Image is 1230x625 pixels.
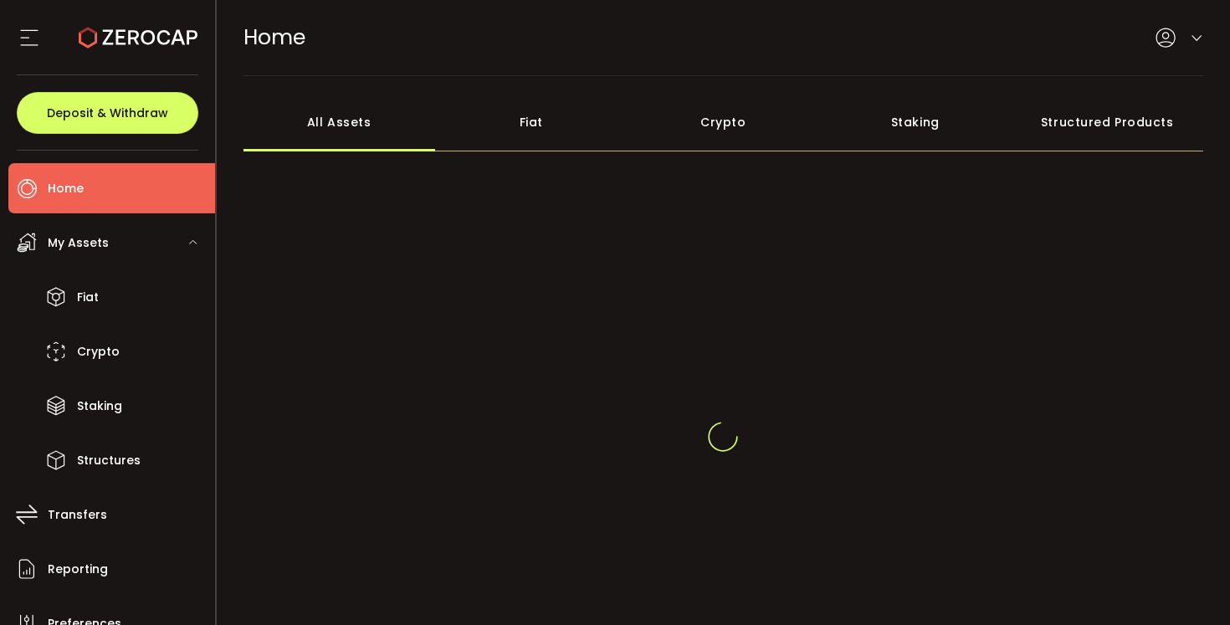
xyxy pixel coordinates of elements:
[17,92,198,134] button: Deposit & Withdraw
[77,285,99,310] span: Fiat
[435,93,628,151] div: Fiat
[47,107,168,119] span: Deposit & Withdraw
[77,394,122,418] span: Staking
[243,93,436,151] div: All Assets
[48,177,84,201] span: Home
[819,93,1012,151] div: Staking
[48,231,109,255] span: My Assets
[77,340,120,364] span: Crypto
[628,93,820,151] div: Crypto
[48,557,108,581] span: Reporting
[48,503,107,527] span: Transfers
[1012,93,1204,151] div: Structured Products
[243,23,305,52] span: Home
[77,448,141,473] span: Structures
